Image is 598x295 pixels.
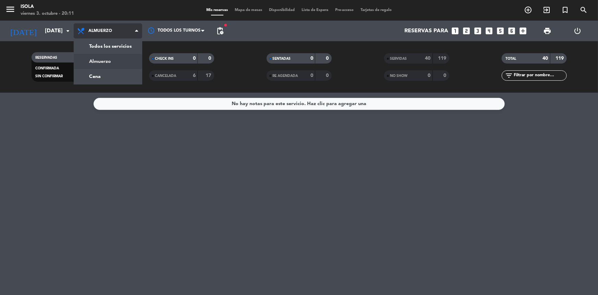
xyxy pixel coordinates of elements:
a: Cena [74,69,142,84]
strong: 0 [310,56,313,61]
strong: 40 [425,56,431,61]
span: Lista de Espera [298,8,332,12]
span: SENTADAS [273,57,291,60]
span: Disponibilidad [266,8,298,12]
span: pending_actions [216,27,224,35]
i: looks_3 [473,26,482,35]
i: [DATE] [5,23,41,38]
i: looks_two [462,26,471,35]
a: Almuerzo [74,54,142,69]
strong: 0 [326,73,330,78]
span: TOTAL [506,57,516,60]
div: viernes 3. octubre - 20:11 [21,10,74,17]
strong: 0 [326,56,330,61]
i: looks_one [451,26,460,35]
i: menu [5,4,15,14]
strong: 0 [443,73,448,78]
i: power_settings_new [574,27,582,35]
span: Reservas para [404,28,448,34]
span: RESERVADAS [36,56,58,59]
span: CHECK INS [155,57,174,60]
strong: 119 [556,56,565,61]
i: exit_to_app [542,6,551,14]
strong: 17 [206,73,212,78]
i: filter_list [505,71,513,80]
span: fiber_manual_record [223,23,228,27]
strong: 0 [310,73,313,78]
strong: 0 [193,56,196,61]
span: Mapa de mesas [231,8,266,12]
span: SERVIDAS [390,57,407,60]
i: search [579,6,588,14]
div: No hay notas para este servicio. Haz clic para agregar una [232,100,366,108]
i: looks_6 [507,26,516,35]
span: Tarjetas de regalo [357,8,395,12]
i: add_circle_outline [524,6,532,14]
span: RE AGENDADA [273,74,298,78]
strong: 0 [208,56,212,61]
i: turned_in_not [561,6,569,14]
strong: 0 [428,73,431,78]
div: Isola [21,3,74,10]
span: SIN CONFIRMAR [36,75,63,78]
i: add_box [518,26,527,35]
strong: 119 [438,56,448,61]
span: Pre-acceso [332,8,357,12]
a: Todos los servicios [74,39,142,54]
span: NO SHOW [390,74,408,78]
span: Almuerzo [88,29,112,33]
strong: 40 [543,56,548,61]
span: Mis reservas [203,8,231,12]
i: looks_5 [496,26,505,35]
i: arrow_drop_down [64,27,72,35]
strong: 6 [193,73,196,78]
input: Filtrar por nombre... [513,72,566,79]
span: CONFIRMADA [36,67,59,70]
span: print [543,27,551,35]
div: LOG OUT [563,21,593,41]
i: looks_4 [485,26,493,35]
span: CANCELADA [155,74,176,78]
button: menu [5,4,15,17]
